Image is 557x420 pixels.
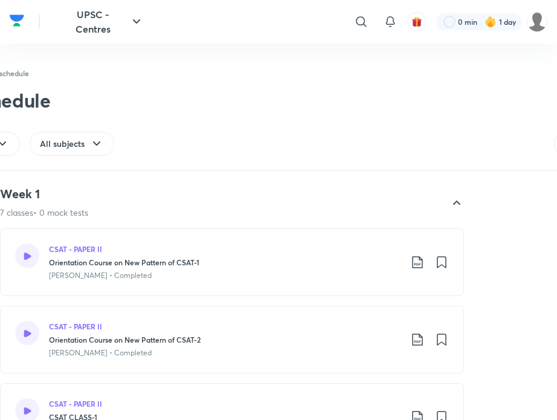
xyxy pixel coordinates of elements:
[527,11,547,32] img: Ansari Suleman Jalilahmad
[40,138,85,150] span: All subjects
[411,16,422,27] img: avatar
[49,270,152,281] p: [PERSON_NAME] • Completed
[49,257,401,268] h3: Orientation Course on New Pattern of CSAT-1
[54,2,151,41] button: UPSC - Centres
[49,347,152,358] p: [PERSON_NAME] • Completed
[49,244,102,254] h5: CSAT - PAPER II
[10,11,24,30] img: Company Logo
[10,11,24,33] a: Company Logo
[485,16,497,28] img: streak
[49,398,102,409] h5: CSAT - PAPER II
[49,334,401,345] h3: Orientation Course on New Pattern of CSAT-2
[49,321,102,332] h5: CSAT - PAPER II
[407,12,427,31] button: avatar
